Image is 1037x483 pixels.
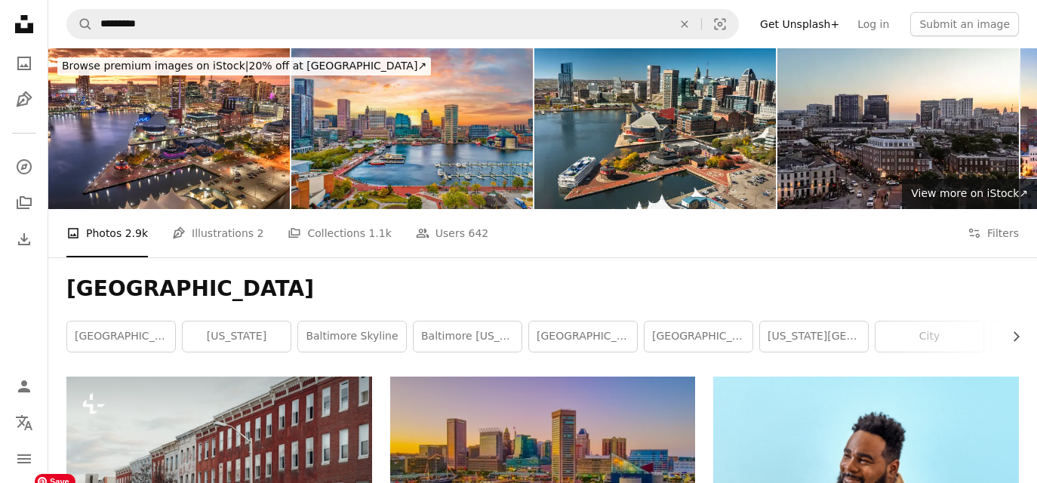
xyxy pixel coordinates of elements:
a: baltimore [US_STATE] [414,321,522,352]
a: Log in / Sign up [9,371,39,401]
a: Users 642 [416,209,488,257]
span: View more on iStock ↗ [911,187,1028,199]
a: Collections [9,188,39,218]
a: [US_STATE][GEOGRAPHIC_DATA] [760,321,868,352]
button: Menu [9,444,39,474]
a: Download History [9,224,39,254]
a: A row of red brick buildings next to a street [66,466,372,479]
form: Find visuals sitewide [66,9,739,39]
span: 642 [469,225,489,241]
img: Baltimore Maryland downtown city skyline and Inner Harbour by the Patapsco River [48,48,290,209]
a: Illustrations 2 [172,209,263,257]
img: Baltimore Aerial drone view during sunset [777,48,1019,209]
a: Log in [848,12,898,36]
a: View more on iStock↗ [902,179,1037,209]
span: 2 [257,225,264,241]
a: [GEOGRAPHIC_DATA] [67,321,175,352]
img: Baltimore Maryland downtown city skyline and Inner Harbour by the Patapsco River [534,48,776,209]
a: city skyline across body of water during daytime [390,456,696,469]
a: Browse premium images on iStock|20% off at [GEOGRAPHIC_DATA]↗ [48,48,440,85]
h1: [GEOGRAPHIC_DATA] [66,275,1019,303]
button: Filters [968,209,1019,257]
button: scroll list to the right [1002,321,1019,352]
a: [GEOGRAPHIC_DATA] [529,321,637,352]
button: Submit an image [910,12,1019,36]
a: [US_STATE] [183,321,291,352]
span: 1.1k [368,225,391,241]
span: Browse premium images on iStock | [62,60,248,72]
img: Baltimore Maryland Downtown Drone Skyline Aerial [291,48,533,209]
a: Collections 1.1k [288,209,391,257]
button: Visual search [702,10,738,38]
a: Photos [9,48,39,78]
a: Illustrations [9,85,39,115]
span: 20% off at [GEOGRAPHIC_DATA] ↗ [62,60,426,72]
a: city [875,321,983,352]
button: Search Unsplash [67,10,93,38]
button: Language [9,408,39,438]
a: [GEOGRAPHIC_DATA] [645,321,752,352]
a: Explore [9,152,39,182]
a: baltimore skyline [298,321,406,352]
a: Get Unsplash+ [751,12,848,36]
button: Clear [668,10,701,38]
